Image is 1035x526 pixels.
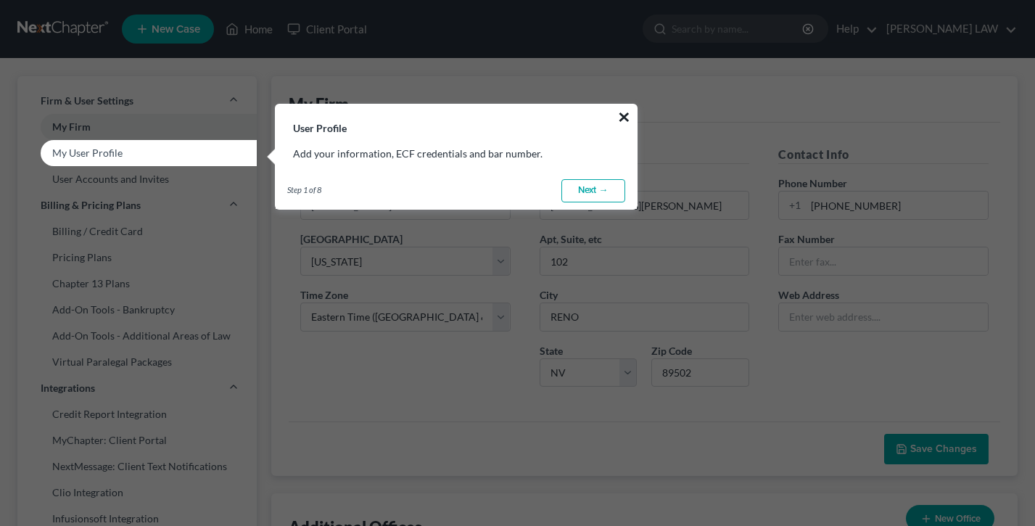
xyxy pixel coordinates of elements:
button: × [617,105,631,128]
a: My User Profile [17,140,257,166]
p: Add your information, ECF credentials and bar number. [293,147,619,161]
span: Step 1 of 8 [287,184,321,196]
a: Next → [561,179,625,202]
h3: User Profile [276,104,637,135]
